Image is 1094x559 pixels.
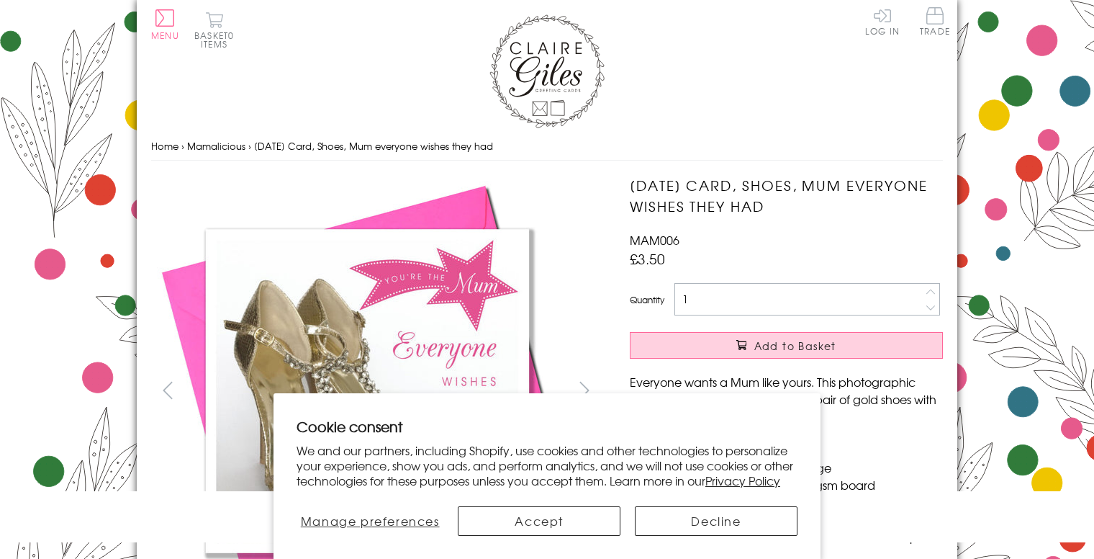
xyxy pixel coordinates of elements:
span: 0 items [201,29,234,50]
label: Quantity [630,293,664,306]
a: Privacy Policy [705,472,780,489]
nav: breadcrumbs [151,132,943,161]
button: prev [151,374,184,406]
a: Home [151,139,178,153]
img: Claire Giles Greetings Cards [489,14,605,128]
a: Log In [865,7,900,35]
span: [DATE] Card, Shoes, Mum everyone wishes they had [254,139,493,153]
button: next [569,374,601,406]
button: Basket0 items [194,12,234,48]
span: › [181,139,184,153]
span: Add to Basket [754,339,836,353]
h2: Cookie consent [297,416,797,437]
a: Mamalicious [187,139,245,153]
button: Manage preferences [297,506,443,536]
span: MAM006 [630,231,679,249]
button: Accept [458,506,620,536]
span: Menu [151,29,179,42]
p: We and our partners, including Shopify, use cookies and other technologies to personalize your ex... [297,443,797,488]
a: Trade [920,7,950,38]
span: £3.50 [630,249,665,269]
button: Menu [151,9,179,40]
button: Add to Basket [630,332,943,359]
button: Decline [635,506,797,536]
h1: [DATE] Card, Shoes, Mum everyone wishes they had [630,175,943,217]
span: Manage preferences [301,512,440,529]
p: Everyone wants a Mum like yours. This photographic card has an image of a beautiful pair of gold ... [630,373,943,425]
span: Trade [920,7,950,35]
span: › [248,139,251,153]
